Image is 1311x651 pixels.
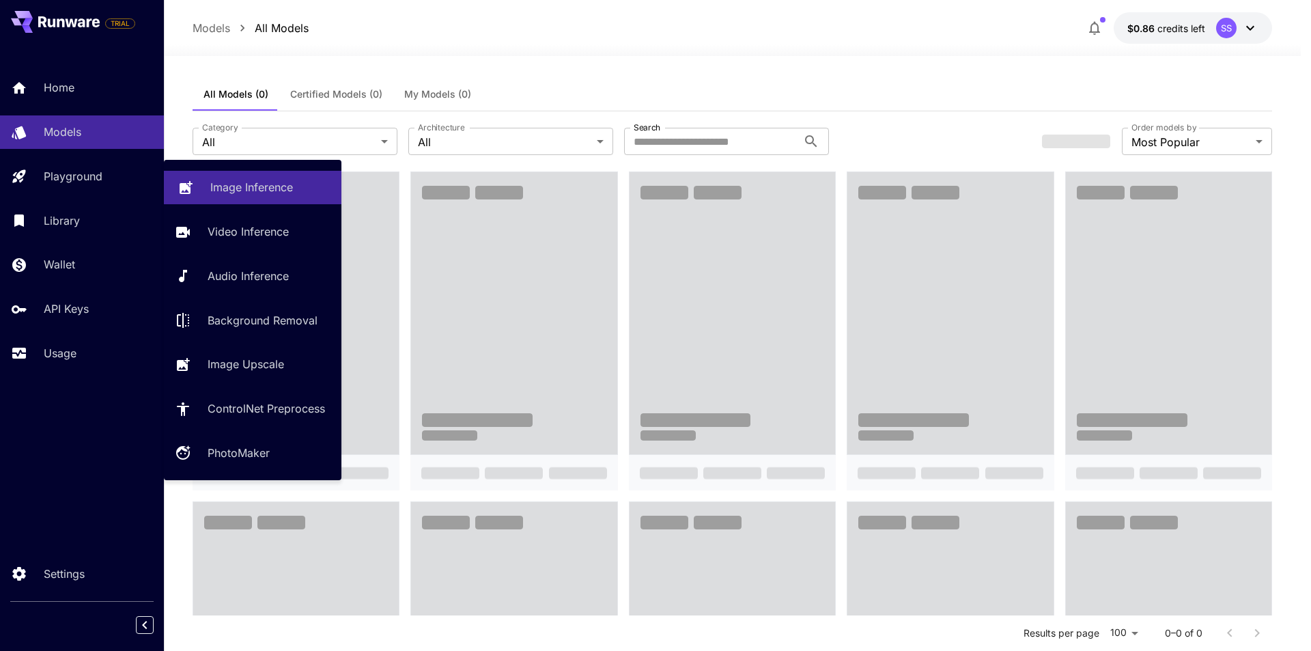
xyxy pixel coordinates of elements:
[208,223,289,240] p: Video Inference
[1105,623,1143,643] div: 100
[1127,23,1157,34] span: $0.86
[208,268,289,284] p: Audio Inference
[164,348,341,381] a: Image Upscale
[44,124,81,140] p: Models
[634,122,660,133] label: Search
[208,312,318,329] p: Background Removal
[1024,626,1099,640] p: Results per page
[164,303,341,337] a: Background Removal
[164,392,341,426] a: ControlNet Preprocess
[1157,23,1205,34] span: credits left
[1131,122,1196,133] label: Order models by
[290,88,382,100] span: Certified Models (0)
[44,345,76,361] p: Usage
[404,88,471,100] span: My Models (0)
[1165,626,1202,640] p: 0–0 of 0
[255,20,309,36] p: All Models
[208,400,325,417] p: ControlNet Preprocess
[208,445,270,461] p: PhotoMaker
[1131,134,1250,150] span: Most Popular
[136,616,154,634] button: Collapse sidebar
[208,356,284,372] p: Image Upscale
[203,88,268,100] span: All Models (0)
[106,18,135,29] span: TRIAL
[193,20,230,36] p: Models
[44,256,75,273] p: Wallet
[418,134,591,150] span: All
[418,122,464,133] label: Architecture
[210,179,293,195] p: Image Inference
[164,215,341,249] a: Video Inference
[1114,12,1272,44] button: $0.86038
[1127,21,1205,36] div: $0.86038
[146,613,164,637] div: Collapse sidebar
[44,566,85,582] p: Settings
[105,15,135,31] span: Add your payment card to enable full platform functionality.
[202,122,238,133] label: Category
[193,20,309,36] nav: breadcrumb
[1216,18,1237,38] div: SS
[164,437,341,470] a: PhotoMaker
[202,134,376,150] span: All
[164,260,341,293] a: Audio Inference
[44,301,89,317] p: API Keys
[44,168,102,184] p: Playground
[44,79,74,96] p: Home
[44,212,80,229] p: Library
[164,171,341,204] a: Image Inference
